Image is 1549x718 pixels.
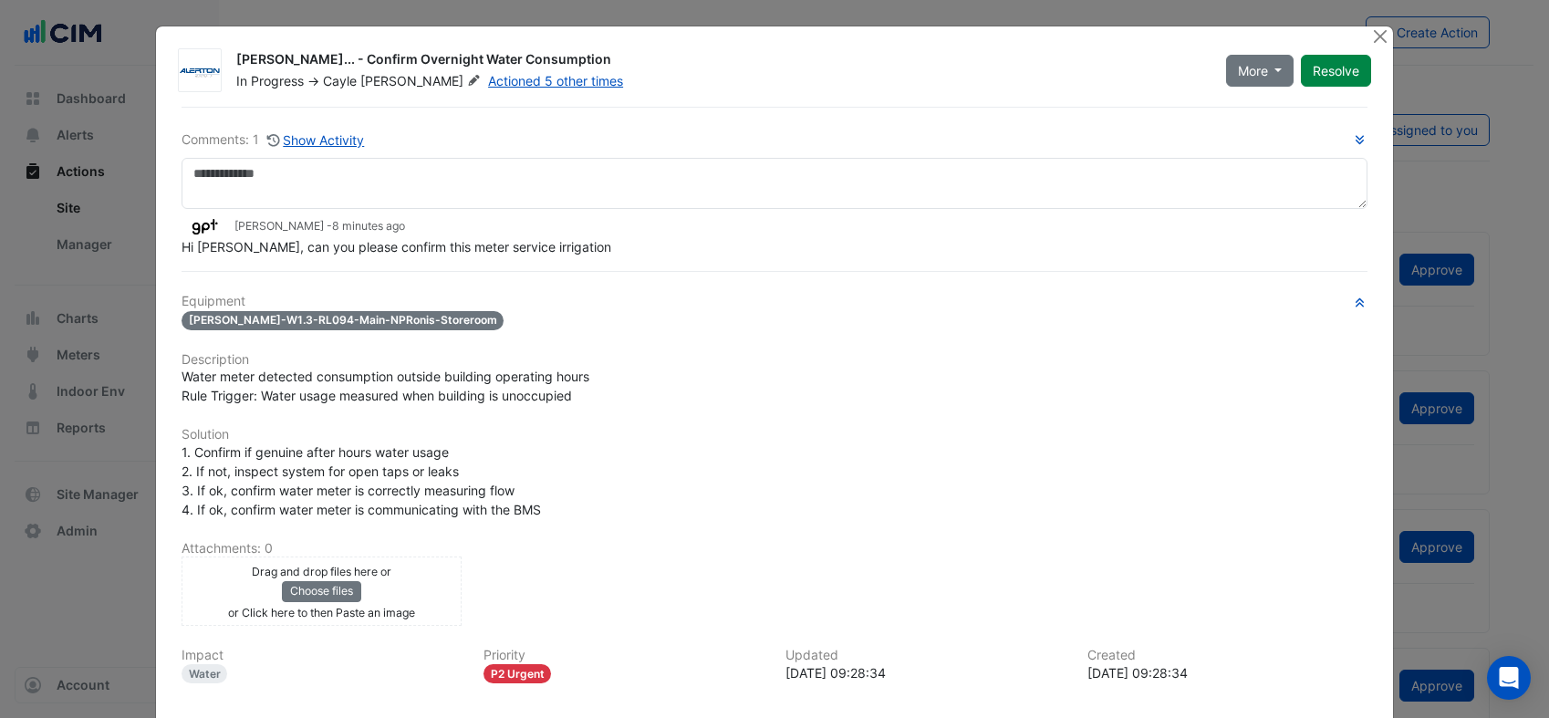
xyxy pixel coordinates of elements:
h6: Updated [785,648,1066,663]
span: Water meter detected consumption outside building operating hours Rule Trigger: Water usage measu... [182,369,589,403]
div: P2 Urgent [483,664,552,683]
img: Alerton [179,62,221,80]
span: -> [307,73,319,88]
span: 1. Confirm if genuine after hours water usage 2. If not, inspect system for open taps or leaks 3.... [182,444,541,517]
small: or Click here to then Paste an image [228,606,415,619]
div: [PERSON_NAME]... - Confirm Overnight Water Consumption [236,50,1204,72]
div: Open Intercom Messenger [1487,656,1531,700]
span: [PERSON_NAME] [360,72,484,90]
div: Comments: 1 [182,130,366,151]
span: [PERSON_NAME]-W1.3-RL094-Main-NPRonis-Storeroom [182,311,504,330]
span: Hi [PERSON_NAME], can you please confirm this meter service irrigation [182,239,611,255]
div: [DATE] 09:28:34 [1087,663,1367,682]
div: Water [182,664,228,683]
a: Actioned 5 other times [488,73,623,88]
div: [DATE] 09:28:34 [785,663,1066,682]
button: Show Activity [266,130,366,151]
h6: Equipment [182,294,1367,309]
img: GPT Retail [182,217,227,237]
button: More [1226,55,1294,87]
button: Choose files [282,581,361,601]
h6: Created [1087,648,1367,663]
small: Drag and drop files here or [252,565,391,578]
span: More [1238,61,1268,80]
h6: Description [182,352,1367,368]
small: [PERSON_NAME] - [234,218,405,234]
span: In Progress [236,73,304,88]
h6: Solution [182,427,1367,442]
span: 2025-09-23 09:28:34 [332,219,405,233]
h6: Priority [483,648,764,663]
button: Close [1370,26,1389,46]
span: Cayle [323,73,357,88]
h6: Attachments: 0 [182,541,1367,557]
button: Resolve [1301,55,1371,87]
h6: Impact [182,648,462,663]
